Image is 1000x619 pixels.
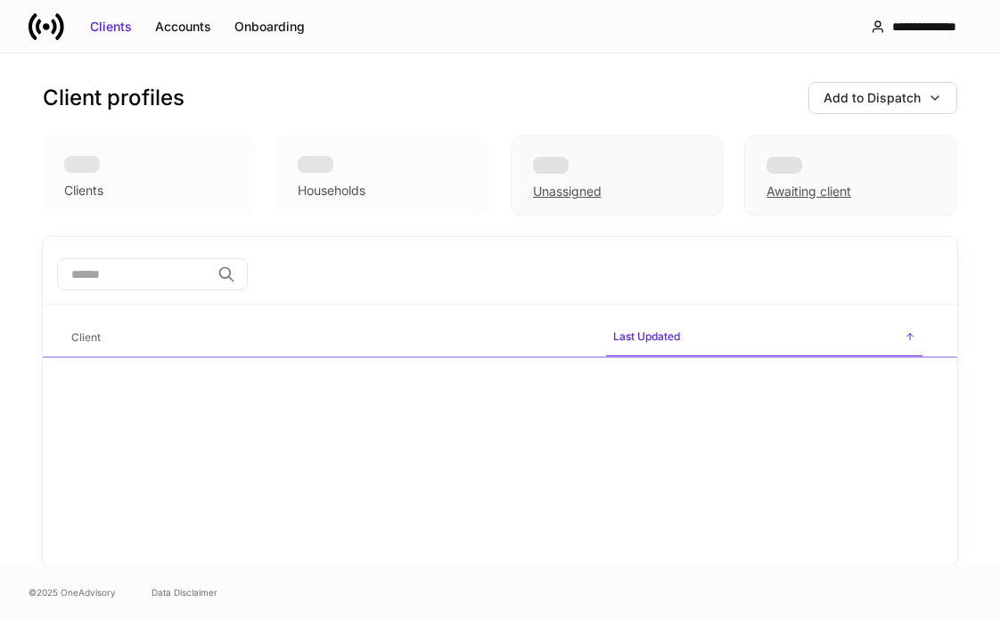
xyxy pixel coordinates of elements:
[613,328,680,345] h6: Last Updated
[152,585,217,599] a: Data Disclaimer
[223,12,316,41] button: Onboarding
[766,183,851,200] div: Awaiting client
[533,183,602,200] div: Unassigned
[64,320,592,356] span: Client
[78,12,143,41] button: Clients
[64,182,103,200] div: Clients
[824,89,921,107] div: Add to Dispatch
[234,18,305,36] div: Onboarding
[143,12,223,41] button: Accounts
[808,82,957,114] button: Add to Dispatch
[43,84,184,112] h3: Client profiles
[511,135,724,216] div: Unassigned
[155,18,211,36] div: Accounts
[90,18,132,36] div: Clients
[71,329,101,346] h6: Client
[29,585,116,599] span: © 2025 OneAdvisory
[606,319,922,357] span: Last Updated
[298,182,365,200] div: Households
[744,135,957,216] div: Awaiting client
